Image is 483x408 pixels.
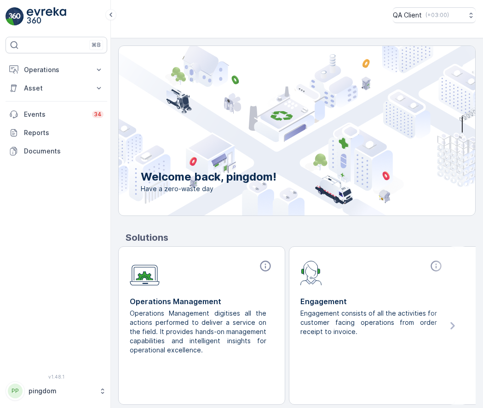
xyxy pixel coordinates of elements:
p: Engagement [300,296,444,307]
p: ⌘B [92,41,101,49]
p: 34 [94,111,102,118]
img: logo [6,7,24,26]
p: Engagement consists of all the activities for customer facing operations from order receipt to in... [300,309,437,336]
div: PP [8,384,23,398]
p: Documents [24,147,103,156]
p: Solutions [126,231,476,244]
span: v 1.48.1 [6,374,107,380]
img: module-icon [130,260,160,286]
p: Events [24,110,86,119]
p: Reports [24,128,103,137]
img: module-icon [300,260,322,285]
img: city illustration [77,46,475,215]
p: QA Client [393,11,422,20]
button: QA Client(+03:00) [393,7,476,23]
button: Asset [6,79,107,97]
img: logo_light-DOdMpM7g.png [27,7,66,26]
p: Operations Management digitises all the actions performed to deliver a service on the field. It p... [130,309,266,355]
a: Reports [6,124,107,142]
p: Operations Management [130,296,274,307]
p: Asset [24,84,89,93]
button: PPpingdom [6,381,107,401]
p: ( +03:00 ) [425,11,449,19]
a: Events34 [6,105,107,124]
a: Documents [6,142,107,160]
p: Operations [24,65,89,74]
span: Have a zero-waste day [141,184,276,193]
p: pingdom [29,386,94,396]
button: Operations [6,61,107,79]
p: Welcome back, pingdom! [141,170,276,184]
